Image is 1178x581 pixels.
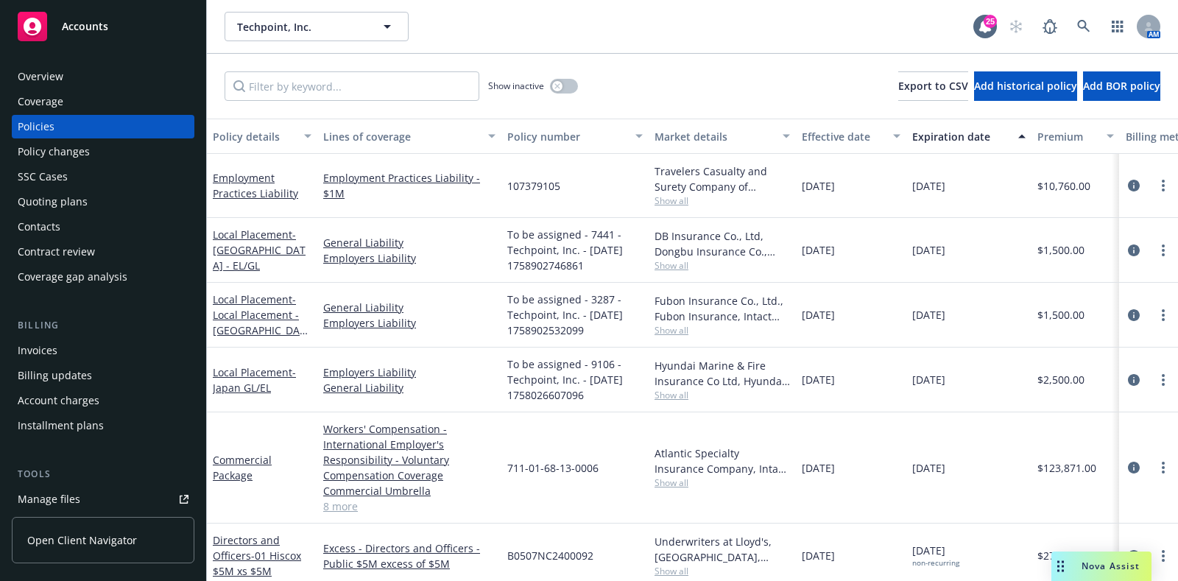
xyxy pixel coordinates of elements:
a: Commercial Package [213,453,272,482]
div: DB Insurance Co., Ltd, Dongbu Insurance Co., Intact Insurance (International) [655,228,790,259]
span: - 01 Hiscox $5M xs $5M [213,549,301,578]
span: [DATE] [802,307,835,323]
a: Workers' Compensation - International Employer's Responsibility - Voluntary Compensation Coverage [323,421,495,483]
div: Hyundai Marine & Fire Insurance Co Ltd, Hyundai Insurance, [PERSON_NAME] & Company Co., Ltd. [655,358,790,389]
span: [DATE] [912,178,945,194]
span: Open Client Navigator [27,532,137,548]
a: Manage files [12,487,194,511]
button: Add historical policy [974,71,1077,101]
a: Excess - Directors and Officers - Public $5M excess of $5M [323,540,495,571]
div: Premium [1037,129,1098,144]
a: Local Placement [213,365,296,395]
span: [DATE] [912,460,945,476]
a: Invoices [12,339,194,362]
span: To be assigned - 3287 - Techpoint, Inc. - [DATE] 1758902532099 [507,292,643,338]
div: Policies [18,115,54,138]
a: Employers Liability [323,365,495,380]
div: Drag to move [1051,552,1070,581]
a: Overview [12,65,194,88]
span: [DATE] [912,543,959,568]
a: General Liability [323,380,495,395]
span: B0507NC2400092 [507,548,593,563]
div: Invoices [18,339,57,362]
button: Lines of coverage [317,119,501,154]
span: Show all [655,476,790,489]
a: Switch app [1103,12,1132,41]
div: Expiration date [912,129,1009,144]
div: Travelers Casualty and Surety Company of America, Travelers Insurance [655,163,790,194]
span: Export to CSV [898,79,968,93]
span: Show inactive [488,80,544,92]
span: Techpoint, Inc. [237,19,364,35]
div: Tools [12,467,194,482]
span: Accounts [62,21,108,32]
div: Contacts [18,215,60,239]
a: more [1154,242,1172,259]
span: [DATE] [802,460,835,476]
a: more [1154,547,1172,565]
a: circleInformation [1125,371,1143,389]
a: Contract review [12,240,194,264]
a: 8 more [323,499,495,514]
div: 25 [984,15,997,28]
span: To be assigned - 9106 - Techpoint, Inc. - [DATE] 1758026607096 [507,356,643,403]
span: Add BOR policy [1083,79,1160,93]
button: Policy number [501,119,649,154]
a: Directors and Officers [213,533,301,578]
span: [DATE] [802,242,835,258]
div: Billing updates [18,364,92,387]
span: Show all [655,259,790,272]
a: more [1154,371,1172,389]
a: Accounts [12,6,194,47]
span: To be assigned - 7441 - Techpoint, Inc. - [DATE] 1758902746861 [507,227,643,273]
a: Employers Liability [323,315,495,331]
button: Nova Assist [1051,552,1151,581]
a: Coverage gap analysis [12,265,194,289]
span: $2,500.00 [1037,372,1084,387]
div: Underwriters at Lloyd's, [GEOGRAPHIC_DATA], [PERSON_NAME] of [GEOGRAPHIC_DATA], Price Forbes & Pa... [655,534,790,565]
a: Employment Practices Liability [213,171,298,200]
div: Atlantic Specialty Insurance Company, Intact Insurance [655,446,790,476]
a: SSC Cases [12,165,194,189]
a: Local Placement [213,292,309,384]
div: Coverage [18,90,63,113]
a: Report a Bug [1035,12,1065,41]
span: [DATE] [912,307,945,323]
button: Export to CSV [898,71,968,101]
button: Premium [1031,119,1120,154]
span: [DATE] [802,178,835,194]
span: 107379105 [507,178,560,194]
a: circleInformation [1125,547,1143,565]
a: Search [1069,12,1098,41]
span: Show all [655,324,790,337]
div: Account charges [18,389,99,412]
button: Add BOR policy [1083,71,1160,101]
span: [DATE] [802,548,835,563]
div: Effective date [802,129,884,144]
span: - [GEOGRAPHIC_DATA] - EL/GL [213,228,306,272]
button: Market details [649,119,796,154]
span: $279,659.80 [1037,548,1096,563]
a: Policies [12,115,194,138]
span: Add historical policy [974,79,1077,93]
span: 711-01-68-13-0006 [507,460,599,476]
div: Billing [12,318,194,333]
div: Contract review [18,240,95,264]
button: Effective date [796,119,906,154]
span: - Japan GL/EL [213,365,296,395]
div: Quoting plans [18,190,88,214]
a: Coverage [12,90,194,113]
a: circleInformation [1125,177,1143,194]
a: more [1154,306,1172,324]
span: Show all [655,389,790,401]
a: Account charges [12,389,194,412]
span: [DATE] [802,372,835,387]
div: Overview [18,65,63,88]
a: Employers Liability [323,250,495,266]
button: Policy details [207,119,317,154]
a: General Liability [323,235,495,250]
a: Quoting plans [12,190,194,214]
div: Market details [655,129,774,144]
a: Commercial Umbrella [323,483,495,499]
span: [DATE] [912,242,945,258]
